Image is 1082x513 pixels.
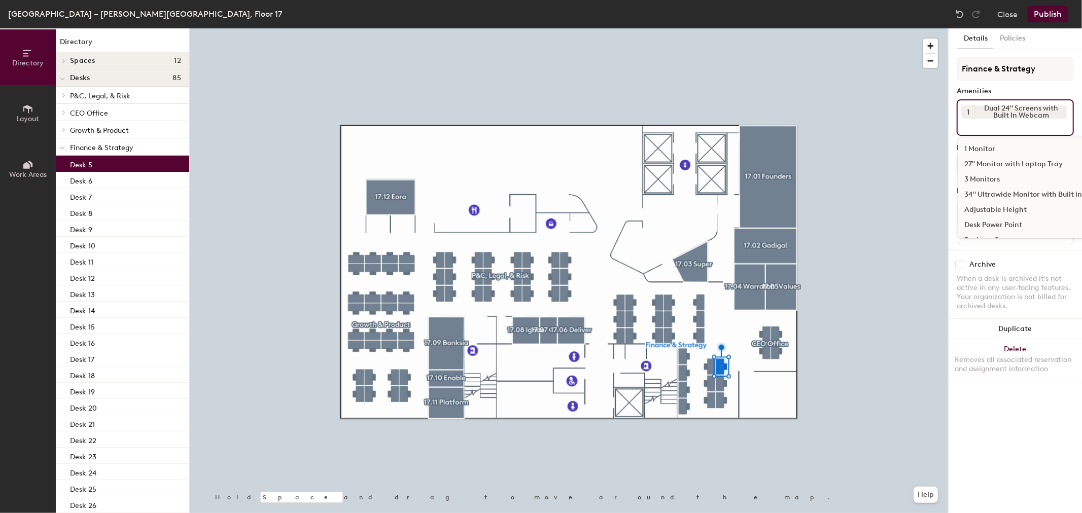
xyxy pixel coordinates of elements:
button: DeleteRemoves all associated reservation and assignment information [949,339,1082,384]
img: Undo [955,9,965,19]
img: Redo [971,9,981,19]
p: Desk 22 [70,433,96,445]
span: Layout [17,115,40,123]
p: Desk 24 [70,466,96,478]
span: Spaces [70,57,95,65]
span: Finance & Strategy [70,143,133,152]
p: Desk 16 [70,336,95,348]
p: Desk 17 [70,352,94,364]
button: Publish [1028,6,1068,22]
button: Help [914,487,938,503]
p: Desk 10 [70,239,95,250]
button: Close [997,6,1018,22]
p: Desk 19 [70,385,95,396]
button: Policies [994,28,1031,49]
span: Directory [12,59,44,67]
span: P&C, Legal, & Risk [70,92,130,100]
div: Archive [969,261,996,269]
button: 1 [962,105,975,119]
div: [GEOGRAPHIC_DATA] – [PERSON_NAME][GEOGRAPHIC_DATA], Floor 17 [8,8,282,20]
p: Desk 7 [70,190,92,202]
p: Desk 23 [70,450,96,461]
p: Desk 20 [70,401,97,413]
p: Desk 12 [70,271,95,283]
p: Desk 11 [70,255,93,267]
div: Dual 24" Screens with Built In Webcam [975,105,1067,119]
button: Duplicate [949,319,1082,339]
span: 12 [174,57,181,65]
p: Desk 26 [70,498,96,510]
span: CEO Office [70,109,108,118]
div: Removes all associated reservation and assignment information [955,355,1076,374]
div: When a desk is archived it's not active in any user-facing features. Your organization is not bil... [957,274,1074,311]
span: Desks [70,74,90,82]
button: Details [958,28,994,49]
p: Desk 25 [70,482,96,494]
p: Desk 8 [70,206,92,218]
button: Hoteled [957,156,1074,174]
p: Desk 18 [70,369,95,380]
p: Desk 21 [70,417,95,429]
p: Desk 15 [70,320,95,332]
h1: Directory [56,36,189,52]
p: Desk 9 [70,223,92,234]
p: Desk 6 [70,174,92,186]
p: Desk 5 [70,158,92,169]
div: Amenities [957,87,1074,95]
span: 1 [967,107,970,118]
span: Work Areas [9,170,47,179]
p: Desk 13 [70,287,95,299]
span: Growth & Product [70,126,129,135]
span: 85 [172,74,181,82]
div: Desk Type [957,144,1074,152]
p: Desk 14 [70,304,95,315]
div: Desks [957,187,976,195]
